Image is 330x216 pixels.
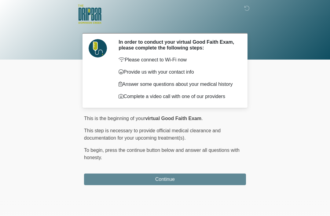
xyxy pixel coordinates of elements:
[84,148,240,160] span: press the continue button below and answer all questions with honesty.
[145,116,201,121] strong: virtual Good Faith Exam
[201,116,203,121] span: .
[119,81,237,88] p: Answer some questions about your medical history
[78,5,101,25] img: The DRIPBaR - San Antonio Dominion Creek Logo
[119,39,237,51] h2: In order to conduct your virtual Good Faith Exam, please complete the following steps:
[89,39,107,57] img: Agent Avatar
[84,174,246,185] button: Continue
[119,68,237,76] p: Provide us with your contact info
[84,116,145,121] span: This is the beginning of your
[119,93,237,100] p: Complete a video call with one of our providers
[119,56,237,64] p: Please connect to Wi-Fi now
[84,148,105,153] span: To begin,
[84,128,221,141] span: This step is necessary to provide official medical clearance and documentation for your upcoming ...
